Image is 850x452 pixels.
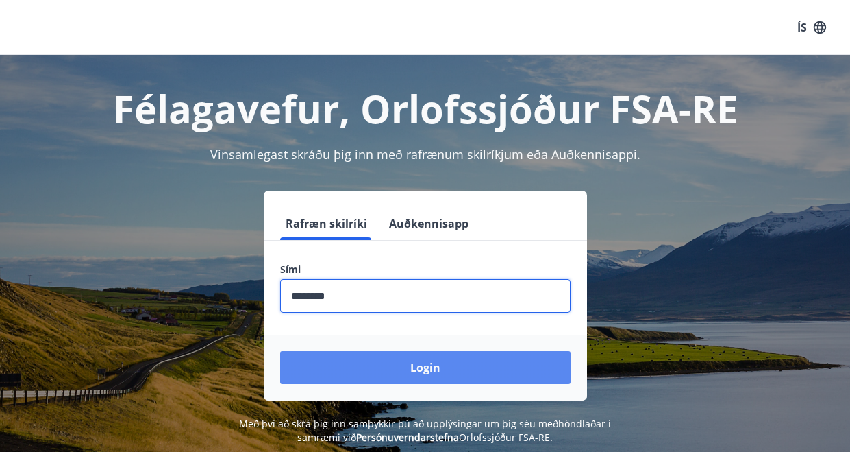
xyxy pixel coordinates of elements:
[384,207,474,240] button: Auðkennisapp
[16,82,834,134] h1: Félagavefur, Orlofssjóður FSA-RE
[356,431,459,444] a: Persónuverndarstefna
[280,351,571,384] button: Login
[790,15,834,40] button: ÍS
[239,417,611,444] span: Með því að skrá þig inn samþykkir þú að upplýsingar um þig séu meðhöndlaðar í samræmi við Orlofss...
[280,263,571,276] label: Sími
[280,207,373,240] button: Rafræn skilríki
[210,146,640,163] span: Vinsamlegast skráðu þig inn með rafrænum skilríkjum eða Auðkennisappi.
